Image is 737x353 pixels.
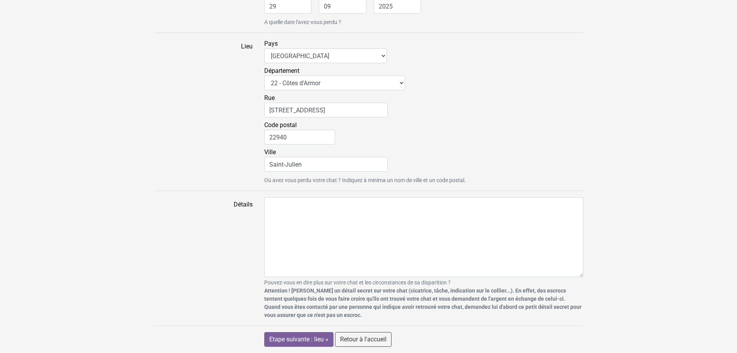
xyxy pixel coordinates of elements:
select: Pays [264,48,387,63]
small: Où avez vous perdu votre chat ? Indiquez à minima un nom de ville et un code postal. [264,176,583,184]
label: Lieu [148,39,258,184]
small: Pouvez-vous en dire plus sur votre chat et les circonstances de sa disparition ? [264,279,583,319]
input: Ville [264,157,388,172]
small: A quelle date l'avez-vous perdu ? [264,18,583,26]
a: Retour à l'accueil [335,332,392,347]
input: Code postal [264,130,335,145]
label: Rue [264,93,388,117]
label: Détails [148,197,258,319]
input: Rue [264,103,388,117]
label: Département [264,66,405,90]
label: Ville [264,148,388,172]
input: Etape suivante : lieu » [264,332,333,347]
select: Département [264,76,405,90]
strong: Attention ! [PERSON_NAME] un détail secret sur votre chat (cicatrice, tâche, indication sur le co... [264,288,581,318]
label: Pays [264,39,387,63]
label: Code postal [264,121,335,145]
